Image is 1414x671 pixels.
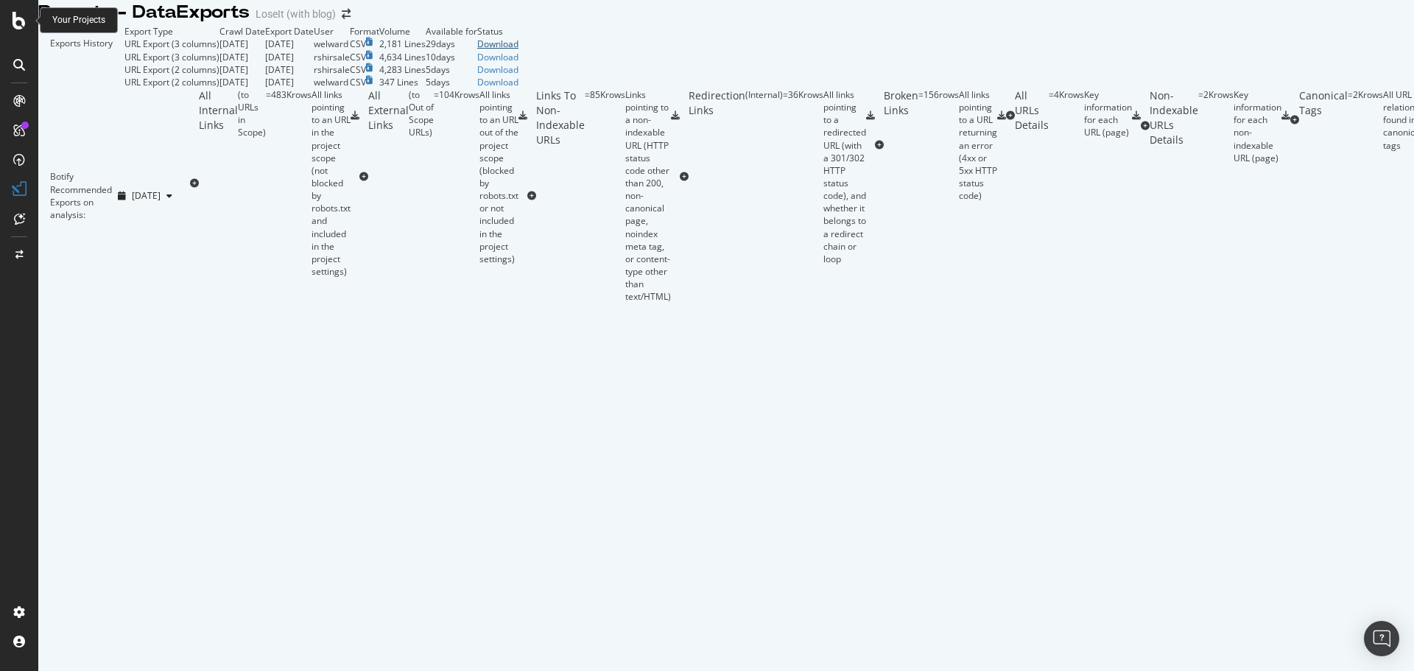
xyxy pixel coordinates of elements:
[379,76,426,88] td: 347 Lines
[219,51,265,63] td: [DATE]
[132,189,161,202] span: 2025 Sep. 19th
[265,51,314,63] td: [DATE]
[671,111,680,120] div: csv-export
[1084,88,1132,139] div: Key information for each URL (page)
[585,88,625,303] div: = 85K rows
[379,25,426,38] td: Volume
[477,25,518,38] td: Status
[426,25,477,38] td: Available for
[426,63,477,76] td: 5 days
[112,184,178,208] button: [DATE]
[219,25,265,38] td: Crawl Date
[50,37,113,77] div: Exports History
[350,63,366,76] div: CSV
[379,38,426,50] td: 2,181 Lines
[266,88,312,278] div: = 483K rows
[350,76,366,88] div: CSV
[1364,621,1399,656] div: Open Intercom Messenger
[625,88,671,303] div: Links pointing to a non-indexable URL (HTTP status code other than 200, non-canonical page, noind...
[314,25,350,38] td: User
[884,88,918,202] div: Broken Links
[1198,88,1234,164] div: = 2K rows
[314,63,350,76] td: rshirsale
[256,7,336,21] div: LoseIt (with blog)
[1281,111,1290,120] div: csv-export
[1234,88,1281,164] div: Key information for each non-indexable URL (page)
[265,25,314,38] td: Export Date
[959,88,997,202] div: All links pointing to a URL returning an error (4xx or 5xx HTTP status code)
[124,63,219,76] div: URL Export (2 columns)
[124,38,219,50] div: URL Export (3 columns)
[1299,88,1348,152] div: Canonical Tags
[866,111,875,120] div: csv-export
[1348,88,1383,152] div: = 2K rows
[689,88,745,265] div: Redirection Links
[477,76,518,88] a: Download
[409,88,434,265] div: ( to Out of Scope URLs )
[479,88,518,265] div: All links pointing to an URL out of the project scope (blocked by robots.txt or not included in t...
[124,76,219,88] div: URL Export (2 columns)
[434,88,479,265] div: = 104K rows
[1015,88,1049,144] div: All URLs Details
[426,51,477,63] td: 10 days
[350,38,366,50] div: CSV
[368,88,409,265] div: All External Links
[518,111,527,120] div: csv-export
[219,63,265,76] td: [DATE]
[219,76,265,88] td: [DATE]
[265,76,314,88] td: [DATE]
[52,14,105,27] div: Your Projects
[350,25,379,38] td: Format
[314,38,350,50] td: welward
[1049,88,1084,144] div: = 4K rows
[124,25,219,38] td: Export Type
[426,76,477,88] td: 5 days
[477,63,518,76] a: Download
[219,38,265,50] td: [DATE]
[918,88,959,202] div: = 156 rows
[536,88,585,303] div: Links To Non-Indexable URLs
[997,111,1006,120] div: csv-export
[477,38,518,50] a: Download
[783,88,823,265] div: = 36K rows
[379,51,426,63] td: 4,634 Lines
[50,170,112,221] div: Botify Recommended Exports on analysis:
[477,51,518,63] a: Download
[265,63,314,76] td: [DATE]
[124,51,219,63] div: URL Export (3 columns)
[823,88,866,265] div: All links pointing to a redirected URL (with a 301/302 HTTP status code), and whether it belongs ...
[1132,111,1141,120] div: csv-export
[745,88,783,265] div: ( Internal )
[199,88,238,278] div: All Internal Links
[314,76,350,88] td: welward
[314,51,350,63] td: rshirsale
[351,111,359,120] div: csv-export
[312,88,351,278] div: All links pointing to an URL in the project scope (not blocked by robots.txt and included in the ...
[1150,88,1198,164] div: Non-Indexable URLs Details
[426,38,477,50] td: 29 days
[265,38,314,50] td: [DATE]
[379,63,426,76] td: 4,283 Lines
[342,9,351,19] div: arrow-right-arrow-left
[238,88,266,278] div: ( to URLs in Scope )
[350,51,366,63] div: CSV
